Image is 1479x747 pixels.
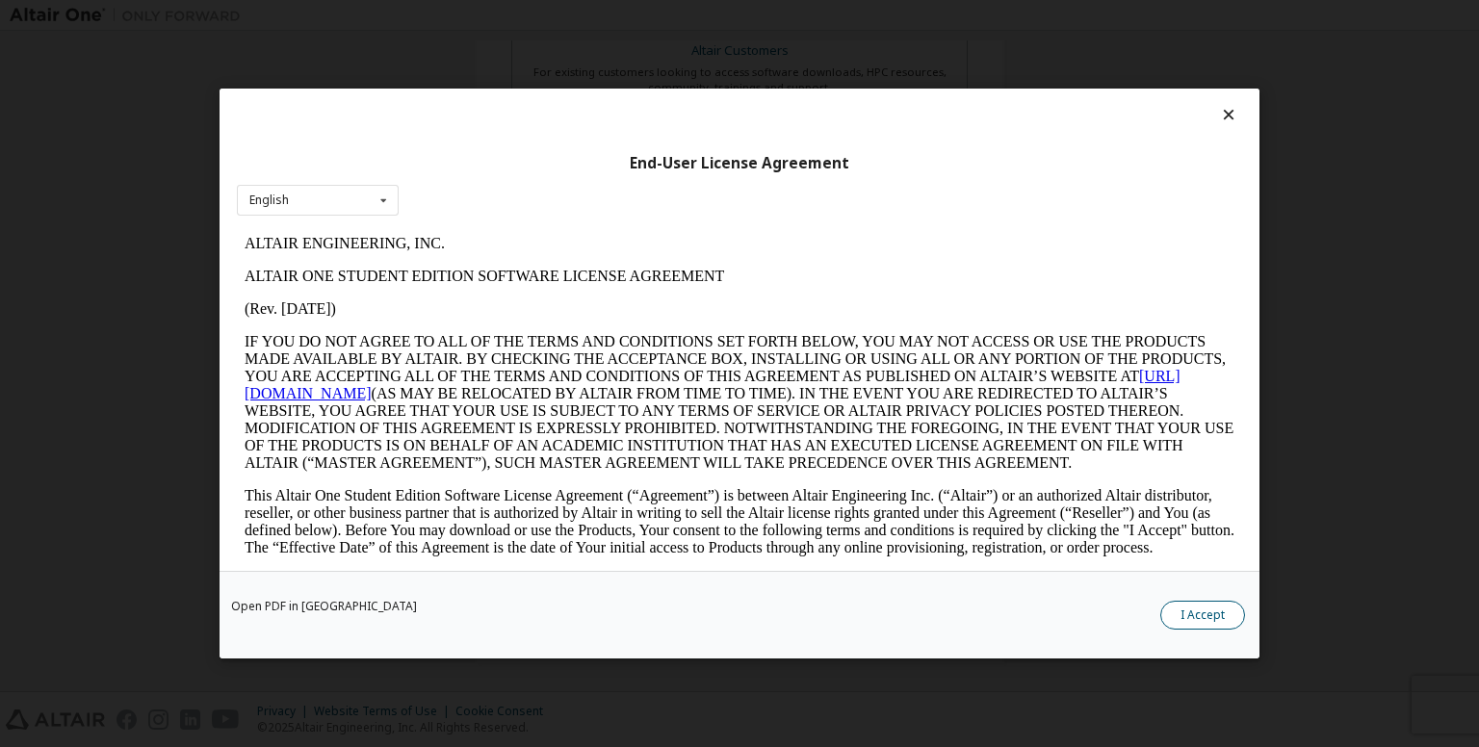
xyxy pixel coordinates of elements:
p: This Altair One Student Edition Software License Agreement (“Agreement”) is between Altair Engine... [8,260,998,329]
a: [URL][DOMAIN_NAME] [8,141,944,174]
a: Open PDF in [GEOGRAPHIC_DATA] [231,601,417,612]
div: English [249,194,289,206]
p: ALTAIR ONE STUDENT EDITION SOFTWARE LICENSE AGREEMENT [8,40,998,58]
div: End-User License Agreement [237,154,1242,173]
button: I Accept [1160,601,1245,630]
p: IF YOU DO NOT AGREE TO ALL OF THE TERMS AND CONDITIONS SET FORTH BELOW, YOU MAY NOT ACCESS OR USE... [8,106,998,245]
p: ALTAIR ENGINEERING, INC. [8,8,998,25]
p: (Rev. [DATE]) [8,73,998,90]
